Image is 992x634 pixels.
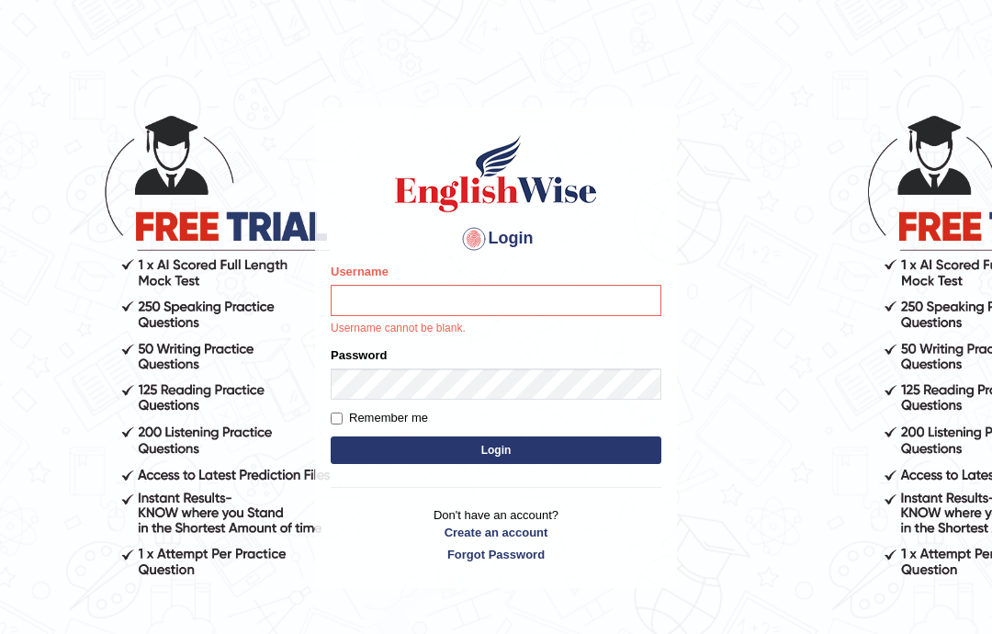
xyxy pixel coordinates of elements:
[331,224,661,254] h4: Login
[331,413,343,425] input: Remember me
[331,346,387,364] label: Password
[331,524,661,541] a: Create an account
[331,409,428,427] label: Remember me
[331,321,661,337] p: Username cannot be blank.
[391,132,601,215] img: Logo of English Wise sign in for intelligent practice with AI
[331,263,389,280] label: Username
[331,546,661,563] a: Forgot Password
[331,506,661,563] p: Don't have an account?
[331,436,661,464] button: Login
